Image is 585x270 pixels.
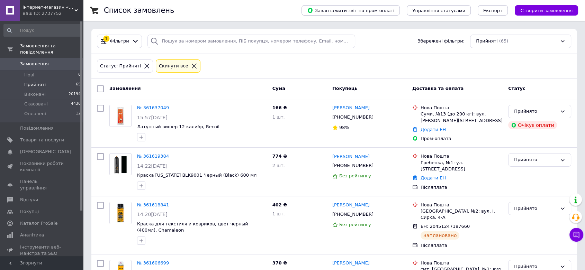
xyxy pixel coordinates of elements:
[421,153,503,159] div: Нова Пошта
[499,38,508,44] span: (65)
[110,38,129,45] span: Фільтри
[331,210,375,219] div: [PHONE_NUMBER]
[421,242,503,249] div: Післяплата
[20,149,71,155] span: [DEMOGRAPHIC_DATA]
[20,160,64,173] span: Показники роботи компанії
[112,153,129,175] img: Фото товару
[20,197,38,203] span: Відгуки
[137,202,169,207] a: № 361618841
[421,224,470,229] span: ЕН: 20451247187660
[137,124,219,129] a: Латунный вишер 12 калибр, Recoil
[76,111,81,117] span: 12
[421,202,503,208] div: Нова Пошта
[137,173,256,178] a: Краска [US_STATE] BLK9001 Черный (Black) 600 мл
[137,260,169,266] a: № 361606699
[421,111,503,123] div: Суми, №13 (до 200 кг): вул. [PERSON_NAME][STREET_ADDRESS]
[421,208,503,221] div: [GEOGRAPHIC_DATA], №2: вул. І. Сирка, 4-А
[421,127,446,132] a: Додати ЕН
[110,105,131,127] img: Фото товару
[421,160,503,172] div: Гребенка, №1: ул. [STREET_ADDRESS]
[478,5,508,16] button: Експорт
[22,10,83,17] div: Ваш ID: 2737752
[515,5,578,16] button: Створити замовлення
[20,208,39,215] span: Покупці
[24,82,46,88] span: Прийняті
[20,125,54,131] span: Повідомлення
[331,161,375,170] div: [PHONE_NUMBER]
[508,86,525,91] span: Статус
[104,6,174,15] h1: Список замовлень
[272,260,287,266] span: 370 ₴
[69,91,81,97] span: 20194
[407,5,471,16] button: Управління статусами
[332,105,370,111] a: [PERSON_NAME]
[137,163,168,169] span: 14:22[DATE]
[301,5,400,16] button: Завантажити звіт по пром-оплаті
[76,82,81,88] span: 65
[272,105,287,110] span: 166 ₴
[137,105,169,110] a: № 361637049
[147,35,355,48] input: Пошук за номером замовлення, ПІБ покупця, номером телефону, Email, номером накладної
[421,184,503,190] div: Післяплата
[569,228,583,242] button: Чат з покупцем
[412,86,463,91] span: Доставка та оплата
[20,244,64,257] span: Інструменти веб-майстра та SEO
[137,115,168,120] span: 15:57[DATE]
[109,105,132,127] a: Фото товару
[417,38,465,45] span: Збережені фільтри:
[20,232,44,238] span: Аналітика
[272,153,287,159] span: 774 ₴
[110,202,131,224] img: Фото товару
[20,220,57,226] span: Каталог ProSale
[272,163,285,168] span: 2 шт.
[157,63,190,70] div: Cкинути все
[109,86,141,91] span: Замовлення
[331,113,375,122] div: [PHONE_NUMBER]
[24,111,46,117] span: Оплачені
[109,153,132,175] a: Фото товару
[307,7,394,13] span: Завантажити звіт по пром-оплаті
[412,8,465,13] span: Управління статусами
[421,105,503,111] div: Нова Пошта
[514,108,557,115] div: Прийнято
[332,202,370,208] a: [PERSON_NAME]
[476,38,497,45] span: Прийняті
[339,125,349,130] span: 98%
[109,202,132,224] a: Фото товару
[272,86,285,91] span: Cума
[272,114,285,120] span: 1 шт.
[514,156,557,164] div: Прийнято
[332,260,370,267] a: [PERSON_NAME]
[20,137,64,143] span: Товари та послуги
[421,231,460,240] div: Заплановано
[137,221,248,233] a: Краска для текстиля и ковриков, цвет черный (400мл), Chamaleon
[24,72,34,78] span: Нові
[137,212,168,217] span: 14:20[DATE]
[483,8,503,13] span: Експорт
[332,153,370,160] a: [PERSON_NAME]
[339,173,371,178] span: Без рейтингу
[103,36,109,42] div: 1
[508,121,557,129] div: Очікує оплати
[3,24,81,37] input: Пошук
[421,136,503,142] div: Пром-оплата
[99,63,142,70] div: Статус: Прийняті
[20,61,49,67] span: Замовлення
[20,43,83,55] span: Замовлення та повідомлення
[20,178,64,191] span: Панель управління
[508,8,578,13] a: Створити замовлення
[78,72,81,78] span: 0
[514,205,557,212] div: Прийнято
[22,4,74,10] span: Інтернет-магазин «LEGNO» - клеї та лаки для столярів!
[421,260,503,266] div: Нова Пошта
[272,211,285,216] span: 1 шт.
[272,202,287,207] span: 402 ₴
[520,8,573,13] span: Створити замовлення
[24,91,46,97] span: Виконані
[137,153,169,159] a: № 361619384
[421,175,446,180] a: Додати ЕН
[71,101,81,107] span: 4430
